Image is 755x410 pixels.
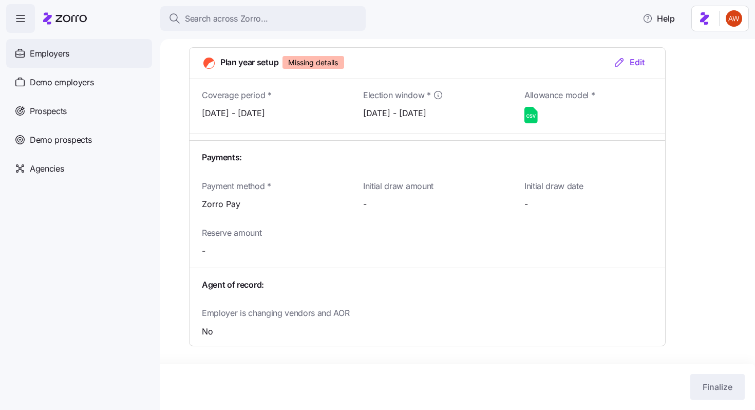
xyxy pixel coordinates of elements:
[6,125,152,154] a: Demo prospects
[524,89,595,102] span: Allowance model *
[202,151,242,164] span: Payments:
[363,107,504,120] span: [DATE] - [DATE]
[6,68,152,97] a: Demo employers
[160,6,366,31] button: Search across Zorro...
[524,198,665,211] span: -
[202,89,272,102] span: Coverage period *
[643,12,675,25] span: Help
[220,56,278,69] span: Plan year setup
[202,227,262,239] span: Reserve amount
[202,325,504,338] span: No
[605,56,653,68] button: Edit
[613,56,645,68] div: Edit
[202,278,264,291] span: Agent of record:
[288,56,338,69] span: Missing details
[524,180,583,193] span: Initial draw date
[30,134,92,146] span: Demo prospects
[30,47,69,60] span: Employers
[634,8,683,29] button: Help
[690,374,745,400] button: Finalize
[30,76,94,89] span: Demo employers
[202,245,343,257] span: -
[703,381,732,393] span: Finalize
[363,198,504,211] span: -
[30,162,64,175] span: Agencies
[6,154,152,183] a: Agencies
[202,180,271,193] span: Payment method *
[185,12,268,25] span: Search across Zorro...
[726,10,742,27] img: 3c671664b44671044fa8929adf5007c6
[30,105,67,118] span: Prospects
[202,107,343,120] span: [DATE] - [DATE]
[6,39,152,68] a: Employers
[363,180,433,193] span: Initial draw amount
[202,307,349,320] span: Employer is changing vendors and AOR
[202,198,343,211] span: Zorro Pay
[363,89,431,102] span: Election window *
[6,97,152,125] a: Prospects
